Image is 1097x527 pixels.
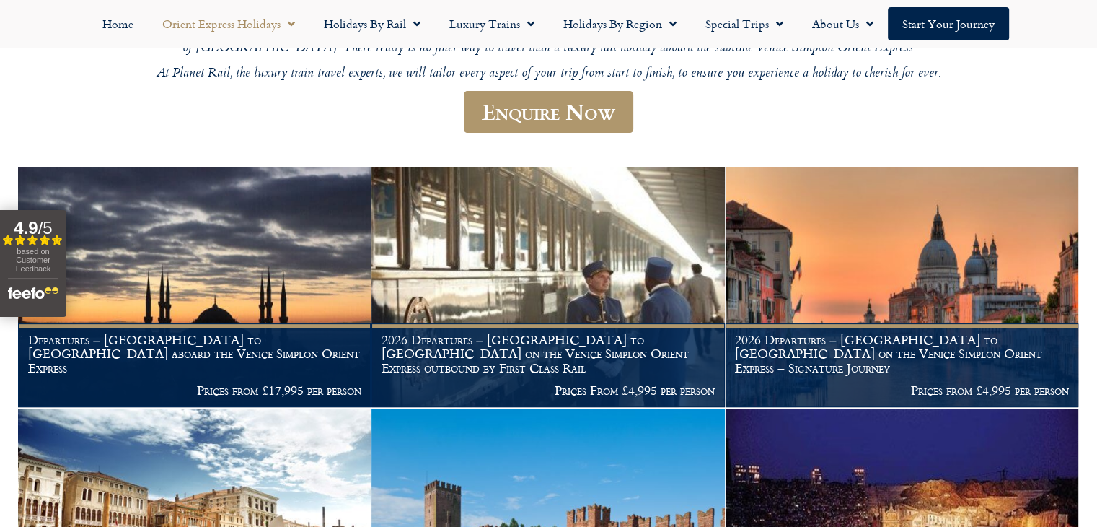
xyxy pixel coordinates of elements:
[28,333,361,375] h1: Departures – [GEOGRAPHIC_DATA] to [GEOGRAPHIC_DATA] aboard the Venice Simplon Orient Express
[148,7,309,40] a: Orient Express Holidays
[798,7,888,40] a: About Us
[549,7,691,40] a: Holidays by Region
[464,91,633,134] a: Enquire Now
[691,7,798,40] a: Special Trips
[382,333,715,375] h1: 2026 Departures – [GEOGRAPHIC_DATA] to [GEOGRAPHIC_DATA] on the Venice Simplon Orient Express out...
[371,167,725,408] a: 2026 Departures – [GEOGRAPHIC_DATA] to [GEOGRAPHIC_DATA] on the Venice Simplon Orient Express out...
[7,7,1090,40] nav: Menu
[28,383,361,398] p: Prices from £17,995 per person
[18,167,371,408] a: Departures – [GEOGRAPHIC_DATA] to [GEOGRAPHIC_DATA] aboard the Venice Simplon Orient Express Pric...
[88,7,148,40] a: Home
[116,66,982,82] p: At Planet Rail, the luxury train travel experts, we will tailor every aspect of your trip from st...
[726,167,1079,408] a: 2026 Departures – [GEOGRAPHIC_DATA] to [GEOGRAPHIC_DATA] on the Venice Simplon Orient Express – S...
[726,167,1078,407] img: Orient Express Special Venice compressed
[888,7,1009,40] a: Start your Journey
[309,7,435,40] a: Holidays by Rail
[116,6,982,57] p: As day breaks you awake to ever-changing views as you travel through [GEOGRAPHIC_DATA] towards [G...
[435,7,549,40] a: Luxury Trains
[735,383,1068,398] p: Prices from £4,995 per person
[735,333,1068,375] h1: 2026 Departures – [GEOGRAPHIC_DATA] to [GEOGRAPHIC_DATA] on the Venice Simplon Orient Express – S...
[382,383,715,398] p: Prices From £4,995 per person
